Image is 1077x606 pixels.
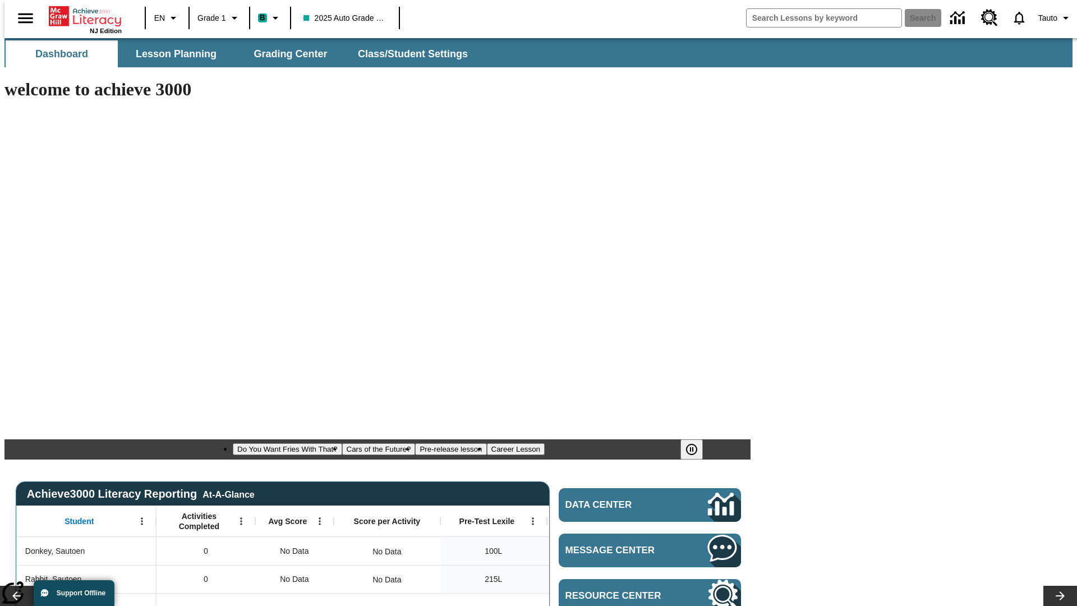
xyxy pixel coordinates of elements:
span: 0 [204,545,208,557]
span: EN [154,12,165,24]
button: Boost Class color is teal. Change class color [254,8,287,28]
span: Activities Completed [162,511,236,531]
button: Pause [680,439,703,460]
button: Lesson Planning [120,40,232,67]
button: Profile/Settings [1034,8,1077,28]
span: Resource Center [565,590,674,602]
button: Open Menu [524,513,541,530]
div: Home [49,4,122,34]
div: SubNavbar [4,38,1073,67]
a: Message Center [559,534,741,567]
div: No Data, Donkey, Sautoen [367,540,407,563]
button: Open side menu [9,2,42,35]
a: Data Center [943,3,974,34]
button: Slide 2 Cars of the Future? [342,443,416,455]
button: Grade: Grade 1, Select a grade [193,8,246,28]
span: Score per Activity [354,516,421,526]
span: Student [65,516,94,526]
span: 0 [204,573,208,585]
button: Slide 3 Pre-release lesson [415,443,486,455]
span: Data Center [565,499,670,511]
div: Pause [680,439,714,460]
button: Lesson carousel, Next [1043,586,1077,606]
span: NJ Edition [90,27,122,34]
h1: welcome to achieve 3000 [4,79,751,100]
span: No Data [274,568,314,591]
div: At-A-Glance [202,488,254,500]
span: Lesson Planning [136,48,217,61]
span: Donkey, Sautoen [25,545,85,557]
div: 0, Donkey, Sautoen [157,537,255,565]
a: Notifications [1005,3,1034,33]
a: Data Center [559,488,741,522]
span: Tauto [1038,12,1057,24]
button: Grading Center [234,40,347,67]
input: search field [747,9,901,27]
span: 215 Lexile, Rabbit, Sautoen [485,573,502,585]
span: 2025 Auto Grade 1 A [303,12,386,24]
span: Message Center [565,545,674,556]
button: Open Menu [233,513,250,530]
a: Home [49,5,122,27]
button: Language: EN, Select a language [149,8,185,28]
div: Beginning reader 215 Lexile, ER, Based on the Lexile Reading measure, student is an Emerging Read... [547,565,653,593]
span: Dashboard [35,48,88,61]
span: 100 Lexile, Donkey, Sautoen [485,545,502,557]
span: Grading Center [254,48,327,61]
span: Class/Student Settings [358,48,468,61]
button: Dashboard [6,40,118,67]
span: Support Offline [57,589,105,597]
span: Grade 1 [197,12,226,24]
div: No Data, Rabbit, Sautoen [367,568,407,591]
button: Slide 4 Career Lesson [487,443,545,455]
div: No Data, Donkey, Sautoen [255,537,334,565]
button: Open Menu [134,513,150,530]
div: No Data, Rabbit, Sautoen [255,565,334,593]
span: Avg Score [268,516,307,526]
button: Slide 1 Do You Want Fries With That? [233,443,342,455]
div: SubNavbar [4,40,478,67]
span: No Data [274,540,314,563]
span: Achieve3000 Literacy Reporting [27,488,255,501]
button: Class/Student Settings [349,40,477,67]
span: B [260,11,265,25]
a: Resource Center, Will open in new tab [974,3,1005,33]
button: Open Menu [311,513,328,530]
div: 0, Rabbit, Sautoen [157,565,255,593]
div: Beginning reader 100 Lexile, ER, Based on the Lexile Reading measure, student is an Emerging Read... [547,537,653,565]
span: Pre-Test Lexile [459,516,515,526]
span: Rabbit, Sautoen [25,573,81,585]
button: Support Offline [34,580,114,606]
